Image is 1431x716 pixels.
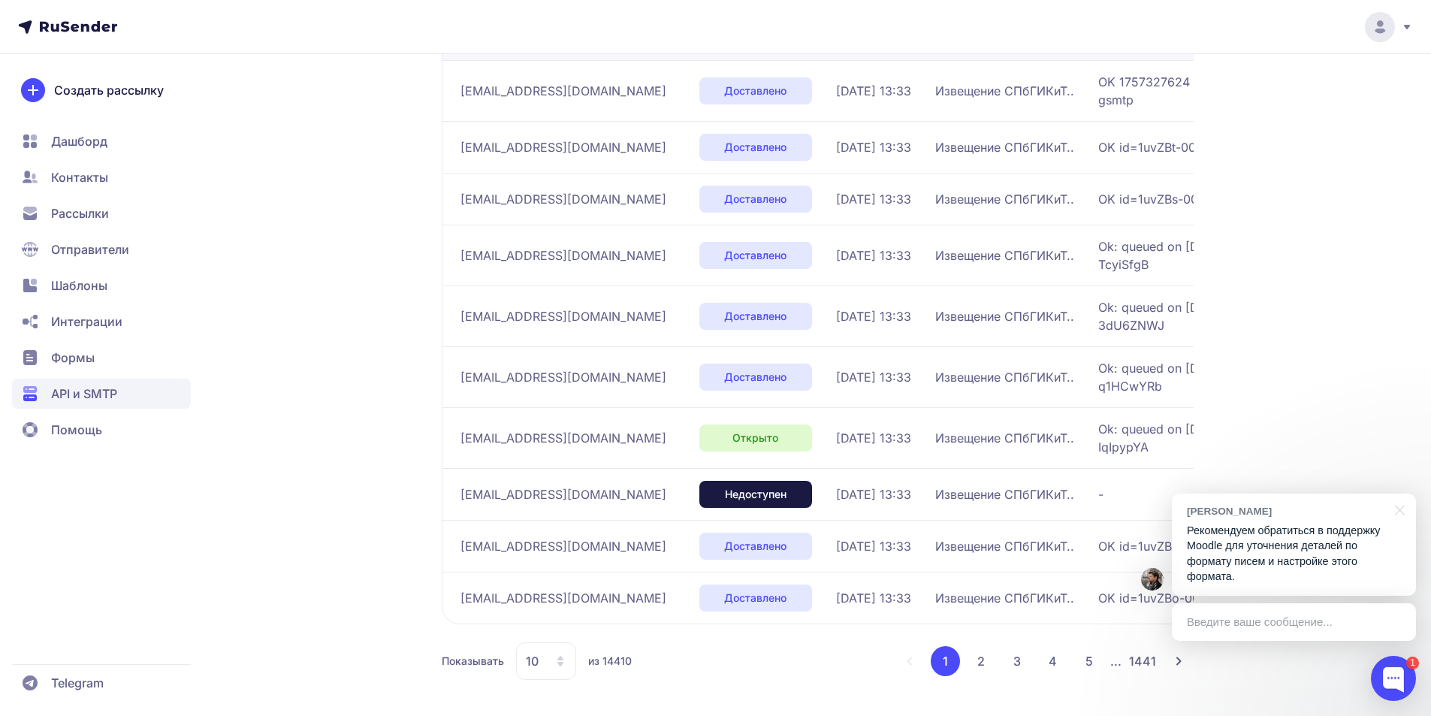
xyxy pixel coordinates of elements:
span: Дашборд [51,132,107,150]
button: 5 [1074,646,1104,676]
button: 2 [966,646,996,676]
span: Помощь [51,421,102,439]
div: 1 [1406,657,1419,669]
span: Извещение СПбГИКиТ.. [935,429,1074,447]
span: Интеграции [51,313,122,331]
span: Извещение СПбГИКиТ.. [935,485,1074,503]
span: Telegram [51,674,104,692]
span: [DATE] 13:33 [836,246,911,264]
span: [EMAIL_ADDRESS][DOMAIN_NAME] [460,485,666,503]
span: [DATE] 13:33 [836,485,911,503]
span: из 14410 [588,654,632,669]
span: Доставлено [724,591,786,606]
a: Telegram [12,668,191,698]
span: [EMAIL_ADDRESS][DOMAIN_NAME] [460,190,666,208]
div: Введите ваше сообщение... [1172,603,1416,641]
span: Извещение СПбГИКиТ.. [935,82,1074,100]
span: [DATE] 13:33 [836,368,911,386]
span: ... [1110,654,1122,669]
span: Извещение СПбГИКиТ.. [935,138,1074,156]
span: Доставлено [724,83,786,98]
img: Александр [1141,568,1164,591]
button: 4 [1038,646,1068,676]
span: Доставлено [724,192,786,207]
span: Извещение СПбГИКиТ.. [935,246,1074,264]
span: 10 [526,652,539,670]
span: [EMAIL_ADDRESS][DOMAIN_NAME] [460,82,666,100]
span: [EMAIL_ADDRESS][DOMAIN_NAME] [460,589,666,607]
span: API и SMTP [51,385,117,403]
span: [EMAIL_ADDRESS][DOMAIN_NAME] [460,429,666,447]
span: Извещение СПбГИКиТ.. [935,537,1074,555]
span: [DATE] 13:33 [836,82,911,100]
span: [DATE] 13:33 [836,190,911,208]
span: Показывать [442,654,504,669]
span: [DATE] 13:33 [836,537,911,555]
span: Доставлено [724,370,786,385]
span: [DATE] 13:33 [836,138,911,156]
span: [DATE] 13:33 [836,589,911,607]
span: Доставлено [724,140,786,155]
span: [EMAIL_ADDRESS][DOMAIN_NAME] [460,368,666,386]
span: Рассылки [51,204,109,222]
span: Доставлено [724,309,786,324]
span: [DATE] 13:33 [836,429,911,447]
span: Шаблоны [51,276,107,295]
span: Отправители [51,240,129,258]
span: [EMAIL_ADDRESS][DOMAIN_NAME] [460,307,666,325]
button: 1 [931,646,960,676]
span: Доставлено [724,539,786,554]
span: Создать рассылку [54,81,164,99]
span: Доставлено [724,248,786,263]
button: 3 [1002,646,1032,676]
span: Извещение СПбГИКиТ.. [935,589,1074,607]
span: Контакты [51,168,108,186]
span: Недоступен [725,487,786,502]
span: [DATE] 13:33 [836,307,911,325]
span: Формы [51,349,95,367]
button: 1441 [1128,646,1158,676]
div: [PERSON_NAME] [1187,504,1386,518]
span: [EMAIL_ADDRESS][DOMAIN_NAME] [460,246,666,264]
span: Извещение СПбГИКиТ.. [935,190,1074,208]
span: Извещение СПбГИКиТ.. [935,307,1074,325]
span: Извещение СПбГИКиТ.. [935,368,1074,386]
p: Рекомендуем обратиться в поддержку Moodle для уточнения деталей по формату писем и настройке этог... [1187,523,1401,585]
span: [EMAIL_ADDRESS][DOMAIN_NAME] [460,138,666,156]
span: Открыто [732,431,778,446]
span: [EMAIL_ADDRESS][DOMAIN_NAME] [460,537,666,555]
